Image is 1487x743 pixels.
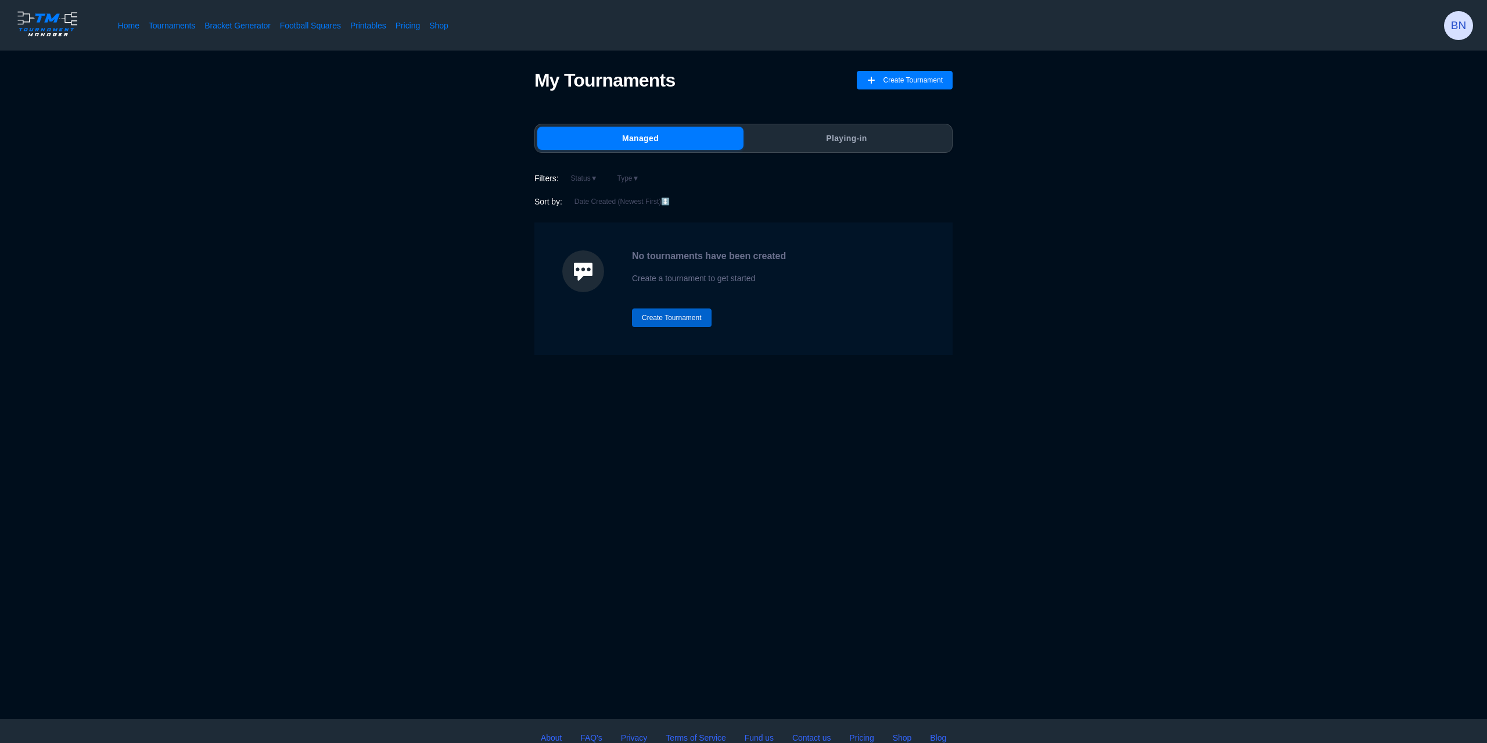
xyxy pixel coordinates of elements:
[14,9,81,38] img: logo.ffa97a18e3bf2c7d.png
[563,171,605,185] button: Status▼
[429,20,448,31] a: Shop
[118,20,139,31] a: Home
[149,20,195,31] a: Tournaments
[567,195,677,209] button: Date Created (Newest First)↕️
[610,171,647,185] button: Type▼
[534,196,562,207] span: Sort by:
[534,173,559,184] span: Filters:
[537,127,743,150] button: Managed
[883,71,943,89] span: Create Tournament
[350,20,386,31] a: Printables
[1444,11,1473,40] div: brandy nicholson
[857,71,953,89] button: Create Tournament
[534,69,675,91] h1: My Tournaments
[632,271,786,285] p: Create a tournament to get started
[204,20,271,31] a: Bracket Generator
[280,20,341,31] a: Football Squares
[743,127,950,150] button: Playing-in
[396,20,420,31] a: Pricing
[632,250,786,262] h2: No tournaments have been created
[632,308,712,327] button: Create Tournament
[1444,11,1473,40] button: BN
